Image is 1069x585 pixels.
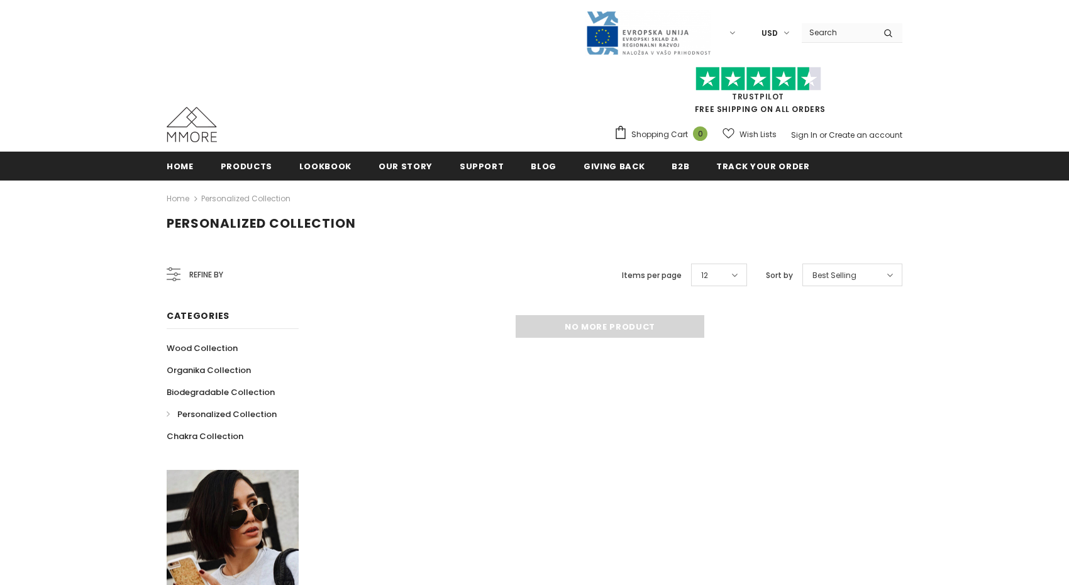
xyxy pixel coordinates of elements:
[739,128,777,141] span: Wish Lists
[379,160,433,172] span: Our Story
[167,425,243,447] a: Chakra Collection
[693,126,707,141] span: 0
[585,10,711,56] img: Javni Razpis
[531,160,557,172] span: Blog
[622,269,682,282] label: Items per page
[167,359,251,381] a: Organika Collection
[167,364,251,376] span: Organika Collection
[716,160,809,172] span: Track your order
[167,152,194,180] a: Home
[762,27,778,40] span: USD
[379,152,433,180] a: Our Story
[723,123,777,145] a: Wish Lists
[531,152,557,180] a: Blog
[695,67,821,91] img: Trust Pilot Stars
[585,27,711,38] a: Javni Razpis
[732,91,784,102] a: Trustpilot
[201,193,291,204] a: Personalized Collection
[460,160,504,172] span: support
[167,342,238,354] span: Wood Collection
[584,152,645,180] a: Giving back
[167,403,277,425] a: Personalized Collection
[631,128,688,141] span: Shopping Cart
[299,152,352,180] a: Lookbook
[716,152,809,180] a: Track your order
[167,191,189,206] a: Home
[167,381,275,403] a: Biodegradable Collection
[819,130,827,140] span: or
[167,430,243,442] span: Chakra Collection
[812,269,856,282] span: Best Selling
[167,160,194,172] span: Home
[584,160,645,172] span: Giving back
[221,160,272,172] span: Products
[167,386,275,398] span: Biodegradable Collection
[766,269,793,282] label: Sort by
[221,152,272,180] a: Products
[829,130,902,140] a: Create an account
[672,160,689,172] span: B2B
[167,107,217,142] img: MMORE Cases
[802,23,874,42] input: Search Site
[614,125,714,144] a: Shopping Cart 0
[701,269,708,282] span: 12
[614,72,902,114] span: FREE SHIPPING ON ALL ORDERS
[460,152,504,180] a: support
[189,268,223,282] span: Refine by
[672,152,689,180] a: B2B
[167,337,238,359] a: Wood Collection
[167,309,230,322] span: Categories
[791,130,817,140] a: Sign In
[167,214,356,232] span: Personalized Collection
[299,160,352,172] span: Lookbook
[177,408,277,420] span: Personalized Collection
